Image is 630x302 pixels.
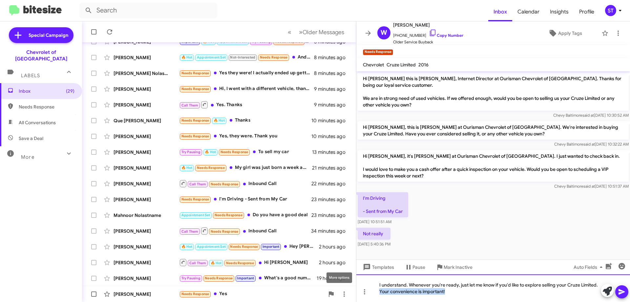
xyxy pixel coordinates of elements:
[179,85,314,93] div: Hi, I went with a different vehicle, thanks.
[189,261,206,265] span: Call Them
[314,86,351,92] div: 9 minutes ago
[358,219,391,224] span: [DATE] 10:51:51 AM
[363,49,393,55] small: Needs Response
[393,21,463,29] span: [PERSON_NAME]
[362,261,394,273] span: Templates
[181,197,209,201] span: Needs Response
[356,274,630,302] div: I understand. Whenever you're ready, just let me know if you'd like to explore selling your Cruze...
[181,103,199,107] span: Call Them
[358,150,629,182] p: Hi [PERSON_NAME], it's [PERSON_NAME] at Ourisman Chevrolet of [GEOGRAPHIC_DATA]. I just wanted to...
[19,135,43,142] span: Save a Deal
[197,166,225,170] span: Needs Response
[114,180,179,187] div: [PERSON_NAME]
[358,73,629,111] p: Hi [PERSON_NAME] this is [PERSON_NAME], Internet Director at Ourisman Chevrolet of [GEOGRAPHIC_DA...
[181,292,209,296] span: Needs Response
[114,102,179,108] div: [PERSON_NAME]
[179,211,311,219] div: Do you have a good deal
[358,192,408,217] p: I'm Driving - Sent from My Car
[179,290,325,298] div: Yes
[211,229,239,234] span: Needs Response
[114,291,179,297] div: [PERSON_NAME]
[319,259,351,266] div: 2 hours ago
[179,148,312,156] div: To sell my car
[319,244,351,250] div: 2 hours ago
[181,87,209,91] span: Needs Response
[317,275,351,282] div: 19 hours ago
[260,55,288,59] span: Needs Response
[114,54,179,61] div: [PERSON_NAME]
[356,261,399,273] button: Templates
[312,149,351,155] div: 13 minutes ago
[114,275,179,282] div: [PERSON_NAME]
[553,113,629,118] span: Chevy Baltimore [DATE] 10:30:52 AM
[311,196,351,203] div: 23 minutes ago
[558,27,582,39] span: Apply Tags
[412,261,425,273] span: Pause
[181,276,200,280] span: Try Pausing
[21,73,40,79] span: Labels
[211,261,222,265] span: 🔥 Hot
[211,182,239,186] span: Needs Response
[19,88,74,94] span: Inbox
[114,244,179,250] div: [PERSON_NAME]
[114,165,179,171] div: [PERSON_NAME]
[181,213,210,217] span: Appointment Set
[582,113,594,118] span: said at
[531,27,598,39] button: Apply Tags
[303,29,344,36] span: Older Messages
[387,62,416,68] span: Cruze Limited
[181,244,193,249] span: 🔥 Hot
[215,213,242,217] span: Needs Response
[314,102,351,108] div: 9 minutes ago
[179,243,319,250] div: Hey [PERSON_NAME], this [PERSON_NAME] will you be available a little earlier? I'm getting off a l...
[226,261,254,265] span: Needs Response
[179,258,319,267] div: Hi [PERSON_NAME]
[179,164,312,172] div: My girl was just born a week ago [DATE]. I have to be honest [PERSON_NAME] I am in desperate need...
[181,150,200,154] span: Try Pausing
[230,55,255,59] span: Not-Interested
[583,142,595,147] span: said at
[568,261,610,273] button: Auto Fields
[205,150,216,154] span: 🔥 Hot
[430,261,478,273] button: Mark Inactive
[179,132,311,140] div: Yes, they were. Thank you
[599,5,623,16] button: ST
[181,134,209,138] span: Needs Response
[284,25,348,39] nav: Page navigation example
[429,33,463,38] a: Copy Number
[197,244,226,249] span: Appointment Set
[114,196,179,203] div: [PERSON_NAME]
[21,154,34,160] span: More
[179,274,317,282] div: What's a good number to speak with someone about this?
[114,212,179,219] div: Mahnoor Nolastname
[363,62,384,68] span: Chevrolet
[314,54,351,61] div: 8 minutes ago
[179,179,311,188] div: Inbound Call
[574,2,599,21] a: Profile
[312,165,351,171] div: 21 minutes ago
[554,184,629,189] span: Chevy Baltimore [DATE] 10:51:37 AM
[488,2,512,21] span: Inbox
[114,149,179,155] div: [PERSON_NAME]
[574,261,605,273] span: Auto Fields
[79,3,217,18] input: Search
[314,70,351,77] div: 8 minutes ago
[554,142,629,147] span: Chevy Baltimore [DATE] 10:32:22 AM
[399,261,430,273] button: Pause
[299,28,303,36] span: »
[237,276,254,280] span: Important
[230,244,258,249] span: Needs Response
[311,212,351,219] div: 23 minutes ago
[29,32,68,38] span: Special Campaign
[19,104,74,110] span: Needs Response
[358,228,390,240] p: Not really
[512,2,545,21] span: Calendar
[311,117,351,124] div: 10 minutes ago
[179,227,311,235] div: Inbound Call
[381,28,387,38] span: W
[288,28,291,36] span: «
[205,276,233,280] span: Needs Response
[181,55,193,59] span: 🔥 Hot
[358,242,390,246] span: [DATE] 5:40:36 PM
